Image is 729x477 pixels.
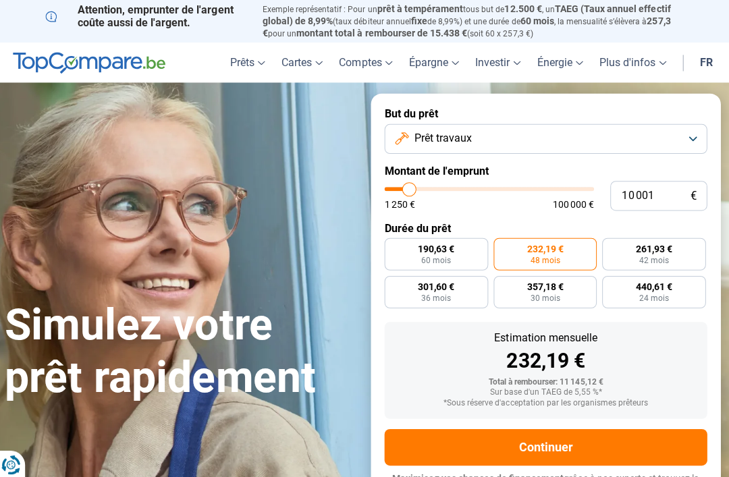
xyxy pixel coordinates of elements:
span: 24 mois [640,293,670,301]
p: Exemple représentatif : Pour un tous but de , un (taux débiteur annuel de 8,99%) et une durée de ... [265,3,680,39]
span: 60 mois [521,16,555,26]
label: Durée du prêt [386,221,707,233]
span: 357,18 € [528,281,564,290]
span: 30 mois [531,293,561,301]
span: 12.500 € [506,3,543,14]
span: 301,60 € [419,281,456,290]
span: fixe [412,16,429,26]
a: Épargne [402,43,468,82]
a: Plus d'infos [592,43,675,82]
span: 36 mois [423,293,452,301]
span: 100 000 € [553,199,595,208]
span: 261,93 € [637,243,673,252]
span: 60 mois [423,255,452,263]
span: 257,3 € [265,16,671,38]
h1: Simulez votre prêt rapidement [8,298,356,402]
label: Montant de l'emprunt [386,164,707,177]
span: € [691,190,697,201]
span: 440,61 € [637,281,673,290]
span: 1 250 € [386,199,416,208]
div: Sur base d'un TAEG de 5,55 %* [397,386,697,395]
div: Total à rembourser: 11 145,12 € [397,376,697,385]
button: Prêt travaux [386,123,707,153]
div: Estimation mensuelle [397,331,697,342]
div: *Sous réserve d'acceptation par les organismes prêteurs [397,397,697,406]
span: montant total à rembourser de 15.438 € [298,28,468,38]
span: Prêt travaux [416,130,473,145]
a: fr [692,43,721,82]
label: But du prêt [386,107,707,119]
a: Énergie [530,43,592,82]
span: TAEG (Taux annuel effectif global) de 8,99% [265,3,671,26]
button: Continuer [386,427,707,464]
div: 232,19 € [397,349,697,369]
span: 232,19 € [528,243,564,252]
a: Investir [468,43,530,82]
a: Comptes [333,43,402,82]
a: Cartes [275,43,333,82]
span: 48 mois [531,255,561,263]
p: Attention, emprunter de l'argent coûte aussi de l'argent. [49,3,248,29]
img: TopCompare [16,52,168,74]
span: 190,63 € [419,243,456,252]
span: 42 mois [640,255,670,263]
a: Prêts [224,43,275,82]
span: prêt à tempérament [379,3,464,14]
